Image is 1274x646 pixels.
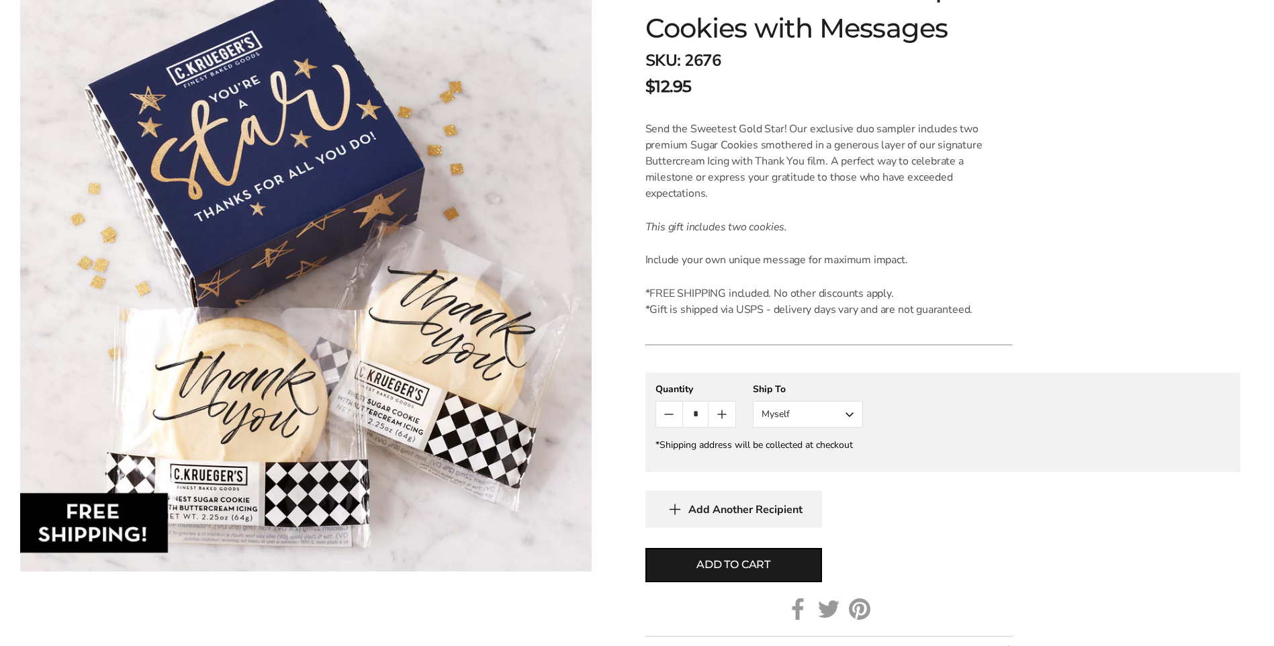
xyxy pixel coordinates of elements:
[684,50,721,71] span: 2676
[645,285,1013,302] div: *FREE SHIPPING included. No other discounts apply.
[709,402,735,427] button: Count plus
[645,252,1013,268] p: Include your own unique message for maximum impact.
[645,75,692,99] span: $12.95
[645,302,1013,318] div: *Gift is shipped via USPS - delivery days vary and are not guaranteed.
[656,402,682,427] button: Count minus
[645,491,822,528] button: Add Another Recipient
[645,50,681,71] strong: SKU:
[645,548,822,582] button: Add to cart
[655,383,736,396] div: Quantity
[849,598,870,620] a: Pinterest
[645,220,788,234] em: This gift includes two cookies.
[753,401,863,428] button: Myself
[818,598,839,620] a: Twitter
[655,439,1230,451] div: *Shipping address will be collected at checkout
[688,503,803,516] span: Add Another Recipient
[787,598,809,620] a: Facebook
[682,402,709,427] input: Quantity
[645,121,1013,201] p: Send the Sweetest Gold Star! Our exclusive duo sampler includes two premium Sugar Cookies smother...
[645,373,1240,472] gfm-form: New recipient
[753,383,863,396] div: Ship To
[696,557,770,573] span: Add to cart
